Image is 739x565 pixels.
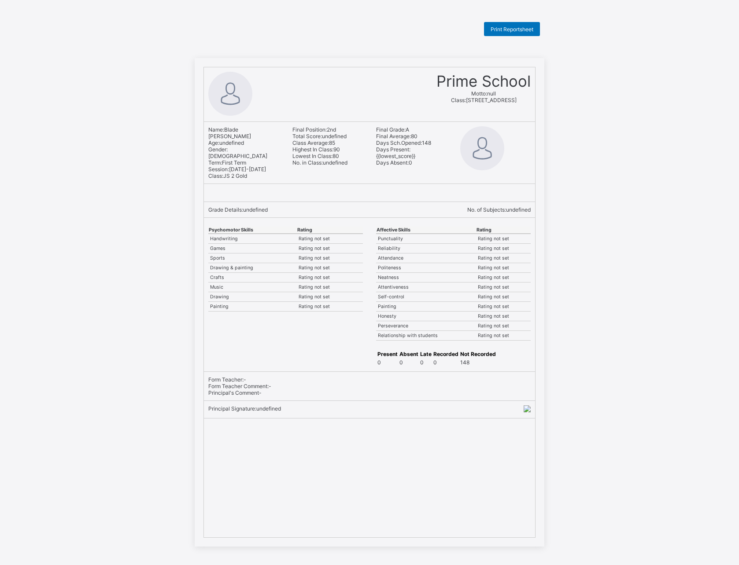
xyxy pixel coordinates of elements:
span: JS 2 Gold [208,172,247,179]
span: A [376,126,409,133]
span: First Term [208,159,246,166]
td: Rating not set [297,263,363,273]
td: Rating not set [476,321,531,331]
span: Class Average: [292,139,329,146]
span: Form Teacher: [208,376,244,383]
td: Sports [208,253,297,263]
td: Painting [208,302,297,312]
span: Total Score: [292,133,322,139]
span: Days Sch.Opened: [376,139,422,146]
span: [DEMOGRAPHIC_DATA] [208,146,267,159]
span: - [208,376,246,383]
td: Rating not set [297,234,363,244]
span: 80 [376,133,418,139]
span: - [208,383,271,389]
span: Highest In Class: [292,146,333,153]
td: Rating not set [297,292,363,302]
td: Rating not set [476,292,531,302]
td: 148 [460,359,496,366]
span: undefined [292,159,347,166]
td: Rating not set [297,302,363,312]
span: Name: [208,126,224,133]
th: Affective Skills [376,227,476,234]
td: Rating not set [476,234,531,244]
span: Days Present: [376,146,410,153]
span: undefined [208,206,268,213]
td: Honesty [376,312,476,321]
img: - [524,405,531,412]
th: Rating [476,227,531,234]
span: Lowest In Class: [292,153,333,159]
span: [DATE]-[DATE] [208,166,266,172]
span: undefined [208,139,244,146]
td: 0 [399,359,419,366]
td: Rating not set [476,302,531,312]
td: Rating not set [476,263,531,273]
span: 0 [376,159,412,166]
td: Perseverance [376,321,476,331]
span: - [208,389,262,396]
td: Rating not set [297,273,363,282]
td: Self-control [376,292,476,302]
td: Rating not set [297,282,363,292]
span: No. of Subjects: [467,206,506,213]
td: Rating not set [476,253,531,263]
span: undefined [208,405,281,412]
td: Games [208,244,297,253]
td: 0 [433,359,459,366]
span: Final Grade: [376,126,406,133]
span: 80 [292,153,339,159]
th: Rating [297,227,363,234]
span: {{lowest_score}} [376,146,415,159]
span: Age: [208,139,219,146]
span: Class: [451,97,466,103]
span: 2nd [292,126,336,133]
span: No. in Class: [292,159,323,166]
td: Handwriting [208,234,297,244]
img: default.svg [460,126,504,170]
span: Grade Details: [208,206,243,213]
td: Rating not set [476,273,531,282]
th: Psychomotor Skills [208,227,297,234]
td: 0 [377,359,398,366]
td: Politeness [376,263,476,273]
td: 0 [420,359,432,366]
td: Attendance [376,253,476,263]
td: Rating not set [297,253,363,263]
td: Drawing [208,292,297,302]
span: Final Average: [376,133,411,139]
span: 90 [292,146,340,153]
td: Punctuality [376,234,476,244]
span: null [471,90,496,97]
td: Rating not set [476,282,531,292]
span: Session: [208,166,229,172]
span: undefined [467,206,531,213]
th: Late [420,350,432,358]
td: Drawing & painting [208,263,297,273]
th: Present [377,350,398,358]
span: Blade [PERSON_NAME] [208,126,251,139]
span: Prime School [436,72,531,90]
span: Motto: [471,90,487,97]
span: Print Reportsheet [491,26,533,33]
td: Rating not set [476,244,531,253]
td: Painting [376,302,476,312]
span: Final Position: [292,126,327,133]
th: Not Recorded [460,350,496,358]
span: Gender: [208,146,228,153]
td: Reliability [376,244,476,253]
td: Rating not set [476,331,531,341]
td: Music [208,282,297,292]
td: Relationship with students [376,331,476,341]
th: Recorded [433,350,459,358]
td: Attentiveness [376,282,476,292]
span: [STREET_ADDRESS] [451,97,517,103]
span: undefined [292,133,347,139]
span: Class: [208,172,223,179]
span: Term: [208,159,222,166]
td: Crafts [208,273,297,282]
span: 148 [376,139,431,146]
img: default.svg [208,72,252,116]
td: Rating not set [476,312,531,321]
span: Principal Signature: [208,405,256,412]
